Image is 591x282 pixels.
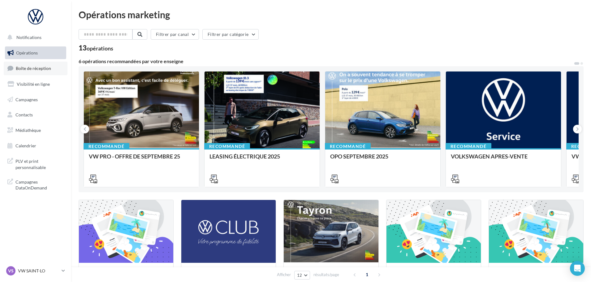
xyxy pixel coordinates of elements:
div: Recommandé [204,143,250,150]
a: Campagnes [4,93,67,106]
a: VS VW SAINT-LO [5,265,66,277]
button: Filtrer par canal [151,29,199,40]
span: Contacts [15,112,33,117]
span: Médiathèque [15,128,41,133]
div: Recommandé [446,143,491,150]
p: VW SAINT-LO [18,268,59,274]
div: opérations [87,46,113,51]
a: Calendrier [4,139,67,152]
div: LEASING ÉLECTRIQUE 2025 [209,153,315,166]
span: VS [8,268,14,274]
span: Opérations [16,50,38,55]
div: Opérations marketing [79,10,584,19]
span: Visibilité en ligne [17,81,50,87]
span: Notifications [16,35,41,40]
div: Recommandé [325,143,371,150]
span: Campagnes [15,97,38,102]
div: 13 [79,45,113,51]
div: VW PRO - OFFRE DE SEPTEMBRE 25 [89,153,194,166]
span: 12 [297,273,302,278]
a: Visibilité en ligne [4,78,67,91]
a: Opérations [4,46,67,59]
a: Campagnes DataOnDemand [4,175,67,193]
a: PLV et print personnalisable [4,154,67,173]
span: Boîte de réception [16,66,51,71]
span: Campagnes DataOnDemand [15,178,64,191]
span: PLV et print personnalisable [15,157,64,170]
span: Afficher [277,272,291,278]
div: Recommandé [84,143,129,150]
a: Contacts [4,108,67,121]
span: résultats/page [313,272,339,278]
span: 1 [362,270,372,280]
div: Open Intercom Messenger [570,261,585,276]
div: OPO SEPTEMBRE 2025 [330,153,435,166]
a: Boîte de réception [4,62,67,75]
button: Notifications [4,31,65,44]
div: 6 opérations recommandées par votre enseigne [79,59,574,64]
button: 12 [294,271,310,280]
div: VOLKSWAGEN APRES-VENTE [451,153,556,166]
button: Filtrer par catégorie [202,29,259,40]
span: Calendrier [15,143,36,148]
a: Médiathèque [4,124,67,137]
